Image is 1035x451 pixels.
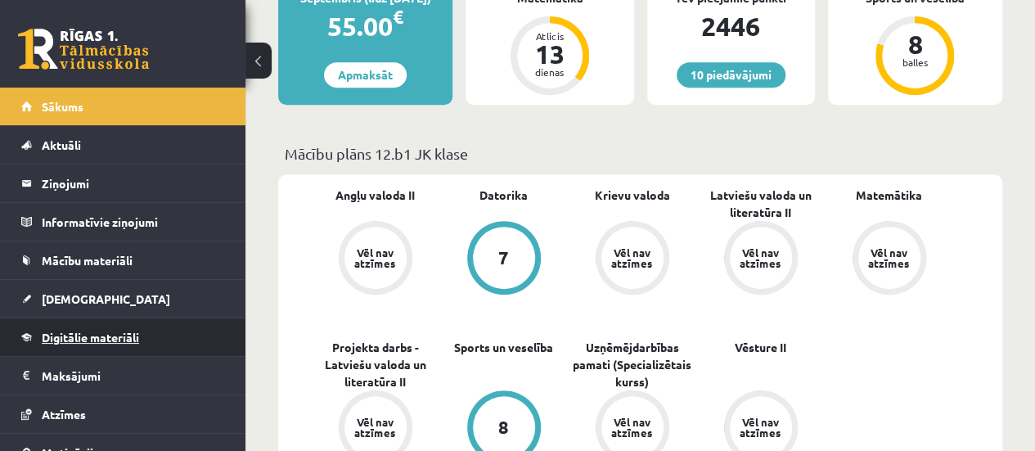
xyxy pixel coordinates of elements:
[856,187,922,204] a: Matemātika
[21,280,225,318] a: [DEMOGRAPHIC_DATA]
[568,221,696,298] a: Vēl nav atzīmes
[610,247,655,268] div: Vēl nav atzīmes
[647,7,815,46] div: 2446
[735,339,786,356] a: Vēsture II
[498,418,509,436] div: 8
[568,339,696,390] a: Uzņēmējdarbības pamati (Specializētais kurss)
[42,407,86,422] span: Atzīmes
[21,203,225,241] a: Informatīvie ziņojumi
[21,88,225,125] a: Sākums
[21,395,225,433] a: Atzīmes
[890,31,939,57] div: 8
[335,187,415,204] a: Angļu valoda II
[21,126,225,164] a: Aktuāli
[21,357,225,395] a: Maksājumi
[525,31,574,41] div: Atlicis
[42,357,225,395] legend: Maksājumi
[439,221,568,298] a: 7
[479,187,528,204] a: Datorika
[21,165,225,202] a: Ziņojumi
[866,247,912,268] div: Vēl nav atzīmes
[525,41,574,67] div: 13
[42,203,225,241] legend: Informatīvie ziņojumi
[42,253,133,268] span: Mācību materiāli
[677,62,785,88] a: 10 piedāvājumi
[353,247,398,268] div: Vēl nav atzīmes
[738,417,784,438] div: Vēl nav atzīmes
[890,57,939,67] div: balles
[21,318,225,356] a: Digitālie materiāli
[42,165,225,202] legend: Ziņojumi
[498,249,509,267] div: 7
[696,187,825,221] a: Latviešu valoda un literatūra II
[42,291,170,306] span: [DEMOGRAPHIC_DATA]
[311,221,439,298] a: Vēl nav atzīmes
[738,247,784,268] div: Vēl nav atzīmes
[610,417,655,438] div: Vēl nav atzīmes
[825,221,953,298] a: Vēl nav atzīmes
[42,99,83,114] span: Sākums
[393,5,403,29] span: €
[278,7,452,46] div: 55.00
[21,241,225,279] a: Mācību materiāli
[595,187,670,204] a: Krievu valoda
[324,62,407,88] a: Apmaksāt
[696,221,825,298] a: Vēl nav atzīmes
[18,29,149,70] a: Rīgas 1. Tālmācības vidusskola
[353,417,398,438] div: Vēl nav atzīmes
[42,138,81,152] span: Aktuāli
[42,330,139,345] span: Digitālie materiāli
[311,339,439,390] a: Projekta darbs - Latviešu valoda un literatūra II
[525,67,574,77] div: dienas
[454,339,553,356] a: Sports un veselība
[285,142,996,165] p: Mācību plāns 12.b1 JK klase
